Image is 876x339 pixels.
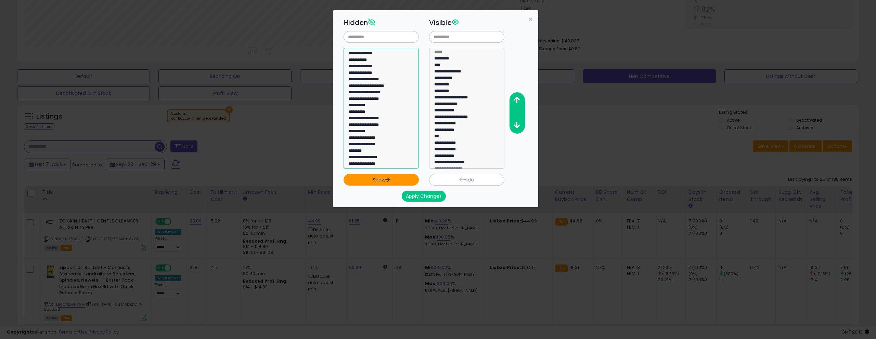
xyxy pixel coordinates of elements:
[429,174,504,186] button: Hide
[344,174,419,186] button: Show
[344,17,419,28] h3: Hidden
[402,191,446,202] button: Apply Changes
[528,14,533,24] span: ×
[429,17,504,28] h3: Visible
